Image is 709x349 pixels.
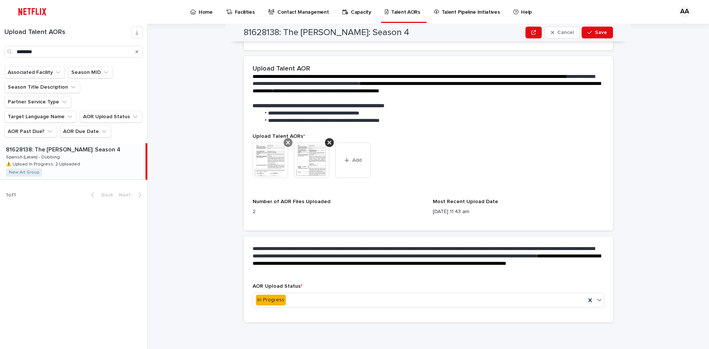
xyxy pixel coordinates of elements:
h2: 81628138: The [PERSON_NAME]: Season 4 [244,27,409,38]
span: Most Recent Upload Date [433,199,498,204]
p: Spanish (Latam) - Dubbing [6,153,61,160]
span: Save [595,30,607,35]
div: In Progress [256,295,286,305]
button: Associated Facility [4,66,65,78]
span: Next [119,192,135,198]
input: Search [4,46,143,58]
div: AA [679,6,691,18]
button: Partner Service Type [4,96,71,108]
span: AOR Upload Status [253,284,302,289]
span: Upload Talent AORs [253,134,305,139]
button: AOR Past Due? [4,126,57,137]
p: ⚠️ Upload In Progress: 2 Uploaded [6,160,82,167]
button: Add [335,143,371,178]
button: Season MID [68,66,113,78]
p: 81628138: The [PERSON_NAME]: Season 4 [6,145,122,153]
img: ifQbXi3ZQGMSEF7WDB7W [15,4,50,19]
button: Save [582,27,613,38]
h1: Upload Talent AORs [4,28,131,37]
a: New Art Group [9,170,39,175]
span: Cancel [557,30,574,35]
span: Number of AOR Files Uploaded [253,199,330,204]
button: Cancel [545,27,580,38]
p: 2 [253,208,424,216]
span: Add [352,158,362,163]
h2: Upload Talent AOR [253,65,310,73]
button: AOR Due Date [60,126,111,137]
button: Target Language Name [4,111,77,123]
span: Back [97,192,113,198]
button: Season Title Description [4,81,80,93]
button: Back [85,192,116,198]
button: Next [116,192,147,198]
p: [DATE] 11:43 am [433,208,604,216]
button: AOR Upload Status [80,111,142,123]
